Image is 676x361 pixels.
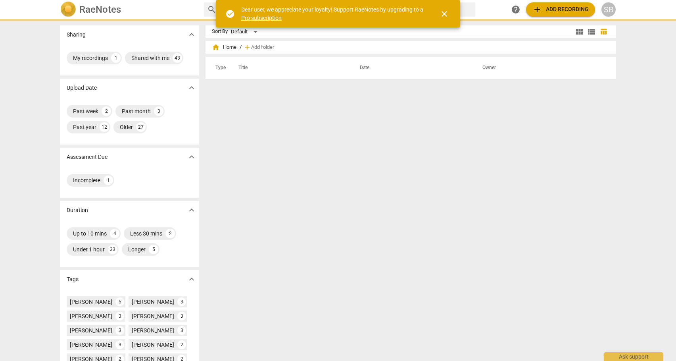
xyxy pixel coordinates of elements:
[67,84,97,92] p: Upload Date
[229,57,350,79] th: Title
[186,29,198,41] button: Show more
[440,9,449,19] span: close
[70,312,112,320] div: [PERSON_NAME]
[73,230,107,237] div: Up to 10 mins
[231,25,260,38] div: Default
[575,27,584,37] span: view_module
[532,5,542,14] span: add
[73,54,108,62] div: My recordings
[509,2,523,17] a: Help
[243,43,251,51] span: add
[212,29,228,35] div: Sort By
[177,340,186,349] div: 2
[128,245,146,253] div: Longer
[67,206,88,214] p: Duration
[173,53,182,63] div: 43
[154,106,163,116] div: 3
[73,107,98,115] div: Past week
[435,4,454,23] button: Close
[149,245,158,254] div: 5
[73,123,96,131] div: Past year
[132,341,174,349] div: [PERSON_NAME]
[212,43,220,51] span: home
[207,5,217,14] span: search
[186,82,198,94] button: Show more
[350,57,473,79] th: Date
[136,122,146,132] div: 27
[187,152,196,162] span: expand_more
[240,44,242,50] span: /
[100,122,109,132] div: 12
[73,245,105,253] div: Under 1 hour
[604,352,663,361] div: Ask support
[108,245,117,254] div: 33
[187,205,196,215] span: expand_more
[115,312,124,320] div: 3
[251,44,274,50] span: Add folder
[177,312,186,320] div: 3
[165,229,175,238] div: 2
[587,27,596,37] span: view_list
[511,5,520,14] span: help
[122,107,151,115] div: Past month
[120,123,133,131] div: Older
[187,83,196,93] span: expand_more
[526,2,595,17] button: Upload
[586,26,597,38] button: List view
[186,204,198,216] button: Show more
[241,6,425,22] div: Dear user, we appreciate your loyalty! Support RaeNotes by upgrading to a
[130,230,162,237] div: Less 30 mins
[177,297,186,306] div: 3
[67,275,79,284] p: Tags
[186,273,198,285] button: Show more
[187,274,196,284] span: expand_more
[70,298,112,306] div: [PERSON_NAME]
[177,326,186,335] div: 3
[115,340,124,349] div: 3
[600,28,607,35] span: table_chart
[111,53,121,63] div: 1
[60,2,198,17] a: LogoRaeNotes
[212,43,236,51] span: Home
[115,297,124,306] div: 5
[131,54,169,62] div: Shared with me
[67,153,108,161] p: Assessment Due
[473,57,607,79] th: Owner
[115,326,124,335] div: 3
[132,326,174,334] div: [PERSON_NAME]
[132,312,174,320] div: [PERSON_NAME]
[187,30,196,39] span: expand_more
[104,176,113,185] div: 1
[70,326,112,334] div: [PERSON_NAME]
[110,229,119,238] div: 4
[186,151,198,163] button: Show more
[574,26,586,38] button: Tile view
[60,2,76,17] img: Logo
[241,15,282,21] a: Pro subscription
[73,176,100,184] div: Incomplete
[532,5,589,14] span: Add recording
[601,2,616,17] button: SB
[225,9,235,19] span: check_circle
[209,57,229,79] th: Type
[102,106,111,116] div: 2
[70,341,112,349] div: [PERSON_NAME]
[132,298,174,306] div: [PERSON_NAME]
[597,26,609,38] button: Table view
[79,4,121,15] h2: RaeNotes
[67,31,86,39] p: Sharing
